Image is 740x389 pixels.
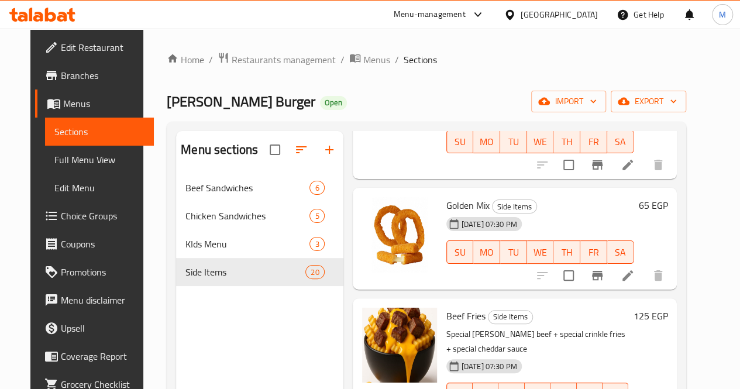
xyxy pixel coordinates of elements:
li: / [340,53,345,67]
a: Edit menu item [621,158,635,172]
div: Open [320,96,347,110]
a: Edit Restaurant [35,33,154,61]
button: delete [644,151,672,179]
span: Open [320,98,347,108]
button: import [531,91,606,112]
span: Beef Sandwiches [185,181,309,195]
span: SA [612,244,629,261]
span: 20 [306,267,323,278]
span: 3 [310,239,323,250]
button: SA [607,240,634,264]
span: TU [505,244,522,261]
span: Sort sections [287,136,315,164]
button: export [611,91,686,112]
span: Sections [404,53,437,67]
a: Upsell [35,314,154,342]
button: Add section [315,136,343,164]
span: M [719,8,726,21]
h6: 65 EGP [638,197,667,214]
span: SU [452,133,469,150]
a: Edit Menu [45,174,154,202]
button: MO [473,240,500,264]
a: Coupons [35,230,154,258]
span: Menus [63,97,144,111]
h2: Menu sections [181,141,258,159]
div: Chicken Sandwiches5 [176,202,343,230]
span: KIds Menu [185,237,309,251]
p: Special [PERSON_NAME] beef + special crinkle fries + special cheddar sauce [446,327,629,356]
button: MO [473,130,500,153]
button: FR [580,240,607,264]
span: FR [585,133,603,150]
span: WE [532,244,549,261]
span: Sections [54,125,144,139]
span: [PERSON_NAME] Burger [167,88,315,115]
span: Branches [61,68,144,82]
span: [DATE] 07:30 PM [457,361,522,372]
a: Sections [45,118,154,146]
div: Side Items [492,199,537,214]
li: / [395,53,399,67]
div: items [309,181,324,195]
span: Edit Menu [54,181,144,195]
a: Restaurants management [218,52,336,67]
button: WE [527,130,554,153]
span: Select all sections [263,137,287,162]
span: Full Menu View [54,153,144,167]
span: MO [478,133,495,150]
span: Promotions [61,265,144,279]
button: TH [553,240,580,264]
div: items [309,209,324,223]
span: Upsell [61,321,144,335]
a: Full Menu View [45,146,154,174]
span: Coverage Report [61,349,144,363]
span: TH [558,244,576,261]
button: TH [553,130,580,153]
button: Branch-specific-item [583,151,611,179]
a: Coverage Report [35,342,154,370]
span: Side Items [493,200,536,214]
div: KIds Menu3 [176,230,343,258]
span: Choice Groups [61,209,144,223]
button: SA [607,130,634,153]
span: 5 [310,211,323,222]
button: Branch-specific-item [583,261,611,290]
img: Golden Mix [362,197,437,272]
span: Side Items [488,310,532,323]
a: Choice Groups [35,202,154,230]
div: items [309,237,324,251]
span: Chicken Sandwiches [185,209,309,223]
button: WE [527,240,554,264]
span: import [541,94,597,109]
a: Menus [349,52,390,67]
span: SU [452,244,469,261]
div: items [305,265,324,279]
a: Menu disclaimer [35,286,154,314]
a: Branches [35,61,154,89]
span: Menus [363,53,390,67]
img: Beef Fries [362,308,437,383]
div: Side Items [488,310,533,324]
div: [GEOGRAPHIC_DATA] [521,8,598,21]
nav: breadcrumb [167,52,686,67]
span: Select to update [556,153,581,177]
div: Menu-management [394,8,466,22]
a: Home [167,53,204,67]
span: Restaurants management [232,53,336,67]
button: SU [446,240,474,264]
a: Promotions [35,258,154,286]
span: FR [585,244,603,261]
button: SU [446,130,474,153]
span: Side Items [185,265,305,279]
button: TU [500,240,527,264]
a: Menus [35,89,154,118]
span: export [620,94,677,109]
span: SA [612,133,629,150]
span: WE [532,133,549,150]
h6: 125 EGP [633,308,667,324]
button: delete [644,261,672,290]
nav: Menu sections [176,169,343,291]
span: Select to update [556,263,581,288]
